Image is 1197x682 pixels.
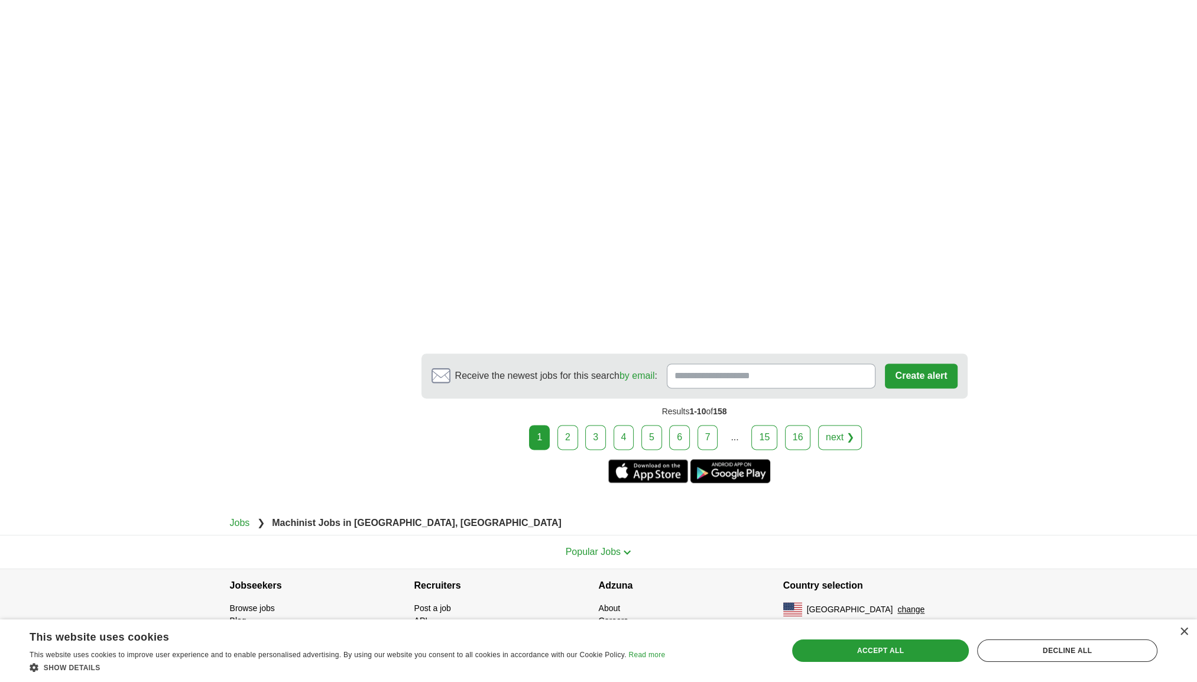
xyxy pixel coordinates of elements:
[414,603,451,613] a: Post a job
[614,425,634,450] a: 4
[897,603,924,616] button: change
[230,603,275,613] a: Browse jobs
[885,363,957,388] button: Create alert
[566,547,621,557] span: Popular Jobs
[641,425,662,450] a: 5
[783,602,802,616] img: US flag
[44,664,100,672] span: Show details
[30,626,635,644] div: This website uses cookies
[414,616,428,625] a: API
[619,371,655,381] a: by email
[669,425,690,450] a: 6
[792,639,969,662] div: Accept all
[529,425,550,450] div: 1
[628,651,665,659] a: Read more, opens a new window
[30,651,627,659] span: This website uses cookies to improve user experience and to enable personalised advertising. By u...
[623,550,631,555] img: toggle icon
[557,425,578,450] a: 2
[818,425,862,450] a: next ❯
[689,407,706,416] span: 1-10
[421,398,968,425] div: Results of
[230,616,246,625] a: Blog
[599,603,621,613] a: About
[713,407,726,416] span: 158
[698,425,718,450] a: 7
[807,603,893,616] span: [GEOGRAPHIC_DATA]
[783,569,968,602] h4: Country selection
[785,425,811,450] a: 16
[272,518,562,528] strong: Machinist Jobs in [GEOGRAPHIC_DATA], [GEOGRAPHIC_DATA]
[599,616,628,625] a: Careers
[690,459,770,483] a: Get the Android app
[751,425,777,450] a: 15
[585,425,606,450] a: 3
[257,518,265,528] span: ❯
[455,369,657,383] span: Receive the newest jobs for this search :
[608,459,688,483] a: Get the iPhone app
[230,518,250,528] a: Jobs
[30,661,665,673] div: Show details
[723,426,747,449] div: ...
[977,639,1157,662] div: Decline all
[1179,628,1188,636] div: Close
